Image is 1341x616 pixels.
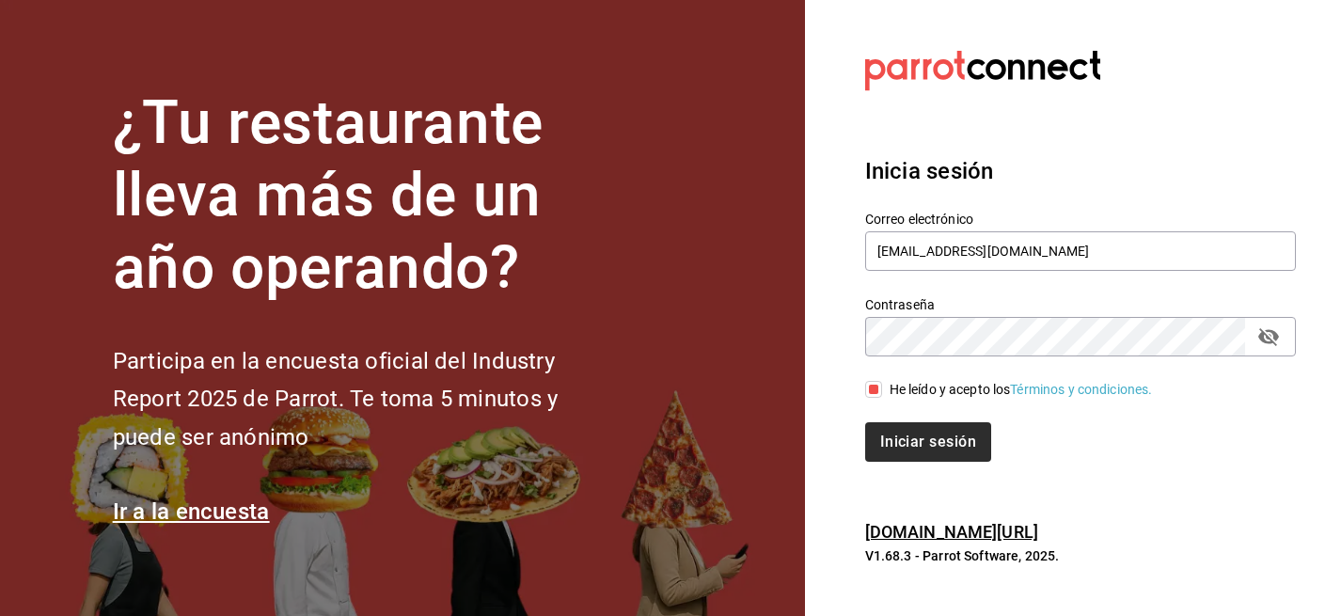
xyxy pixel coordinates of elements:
[1010,382,1152,397] a: Términos y condiciones.
[865,154,1296,188] h3: Inicia sesión
[865,231,1296,271] input: Ingresa tu correo electrónico
[865,298,1296,311] label: Contraseña
[890,380,1153,400] div: He leído y acepto los
[113,87,621,304] h1: ¿Tu restaurante lleva más de un año operando?
[113,342,621,457] h2: Participa en la encuesta oficial del Industry Report 2025 de Parrot. Te toma 5 minutos y puede se...
[865,522,1038,542] a: [DOMAIN_NAME][URL]
[865,546,1296,565] p: V1.68.3 - Parrot Software, 2025.
[113,498,270,525] a: Ir a la encuesta
[1253,321,1285,353] button: passwordField
[865,213,1296,226] label: Correo electrónico
[865,422,991,462] button: Iniciar sesión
